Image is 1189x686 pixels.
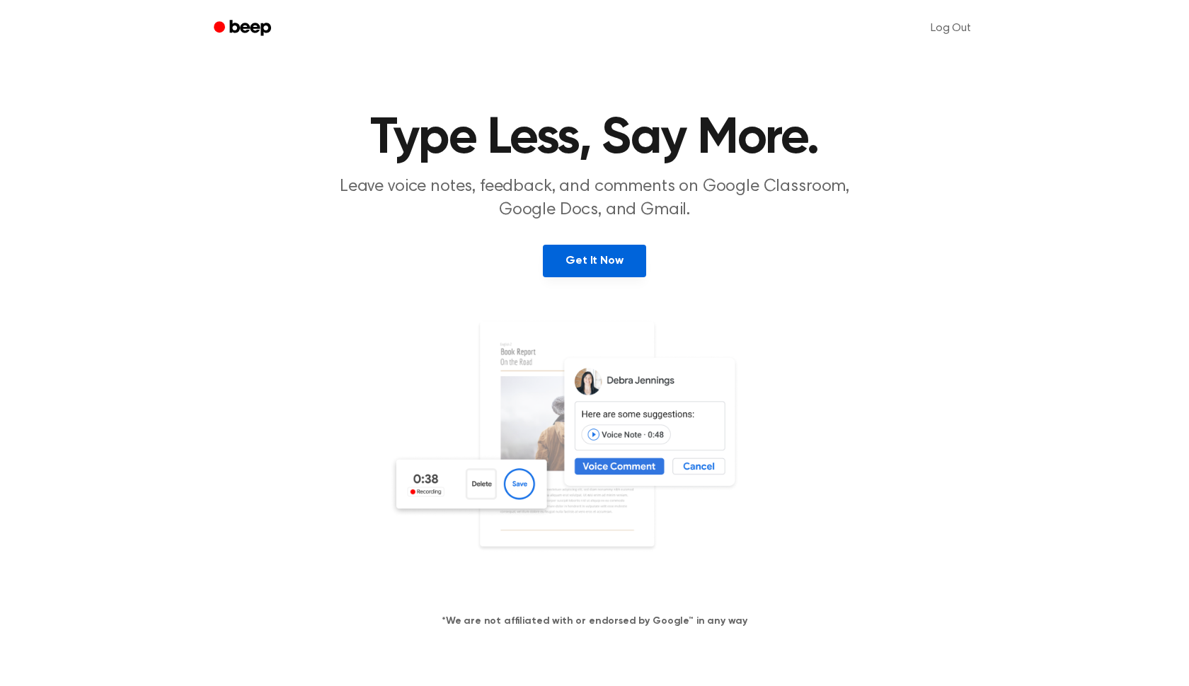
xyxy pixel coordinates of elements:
h1: Type Less, Say More. [232,113,957,164]
a: Get It Now [543,245,645,277]
img: Voice Comments on Docs and Recording Widget [389,320,800,591]
h4: *We are not affiliated with or endorsed by Google™ in any way [17,614,1172,629]
a: Log Out [917,11,985,45]
a: Beep [204,15,284,42]
p: Leave voice notes, feedback, and comments on Google Classroom, Google Docs, and Gmail. [323,175,866,222]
